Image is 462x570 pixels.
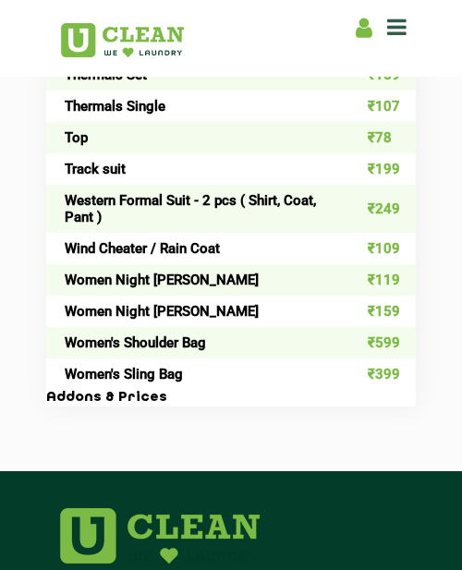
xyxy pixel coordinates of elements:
[342,296,416,327] td: ₹159
[342,91,416,122] td: ₹107
[342,327,416,358] td: ₹599
[342,264,416,296] td: ₹119
[46,122,342,153] td: Top
[46,296,342,327] td: Women Night [PERSON_NAME]
[342,153,416,185] td: ₹199
[342,122,416,153] td: ₹78
[342,358,416,390] td: ₹399
[342,185,416,233] td: ₹249
[342,233,416,264] td: ₹109
[46,233,342,264] td: Wind Cheater / Rain Coat
[46,327,342,358] td: Women's Shoulder Bag
[46,358,342,390] td: Women's Sling Bag
[60,508,260,564] img: logo.png
[46,153,342,185] td: Track suit
[61,23,184,57] img: UClean Laundry and Dry Cleaning
[46,390,416,406] h3: Addons & Prices
[46,264,342,296] td: Women Night [PERSON_NAME]
[46,185,342,233] td: Western Formal Suit - 2 pcs ( Shirt, Coat, Pant )
[46,91,342,122] td: Thermals Single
